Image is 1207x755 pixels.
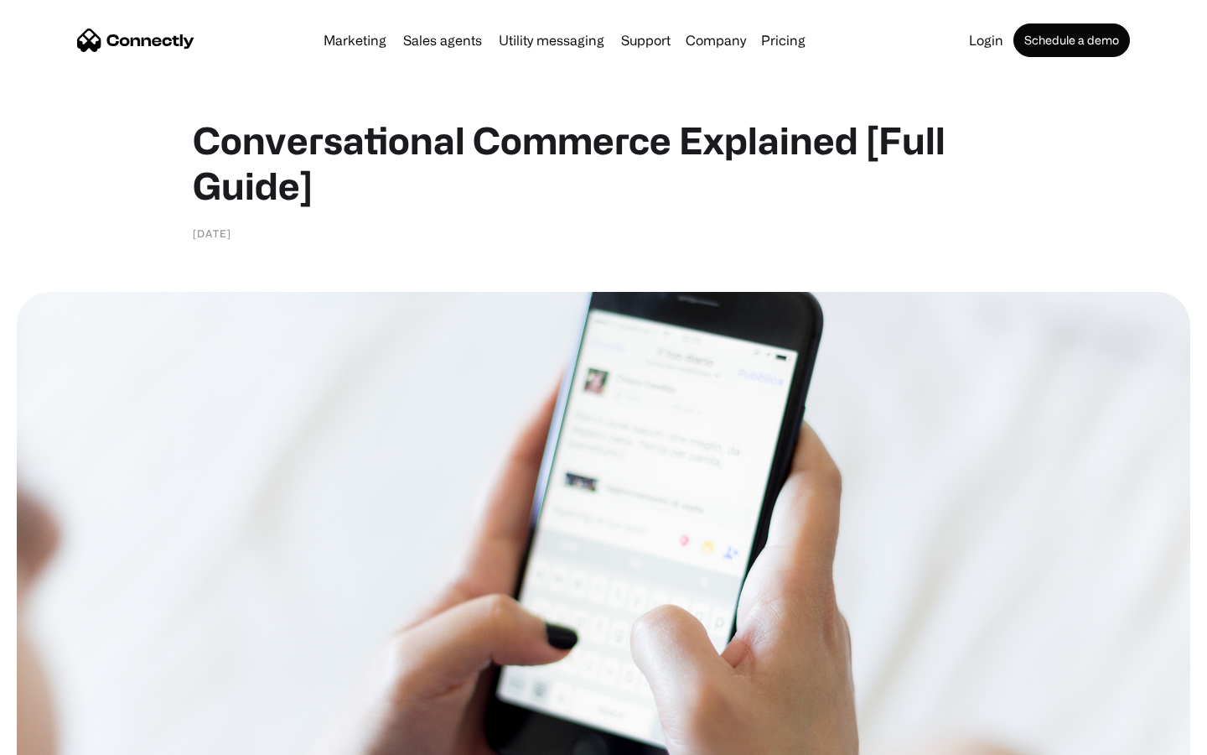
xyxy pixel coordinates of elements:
aside: Language selected: English [17,726,101,749]
ul: Language list [34,726,101,749]
div: [DATE] [193,225,231,242]
a: Login [962,34,1010,47]
a: Sales agents [396,34,489,47]
h1: Conversational Commerce Explained [Full Guide] [193,117,1014,208]
a: Marketing [317,34,393,47]
a: Schedule a demo [1013,23,1130,57]
a: Utility messaging [492,34,611,47]
a: Pricing [754,34,812,47]
a: Support [614,34,677,47]
div: Company [686,29,746,52]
